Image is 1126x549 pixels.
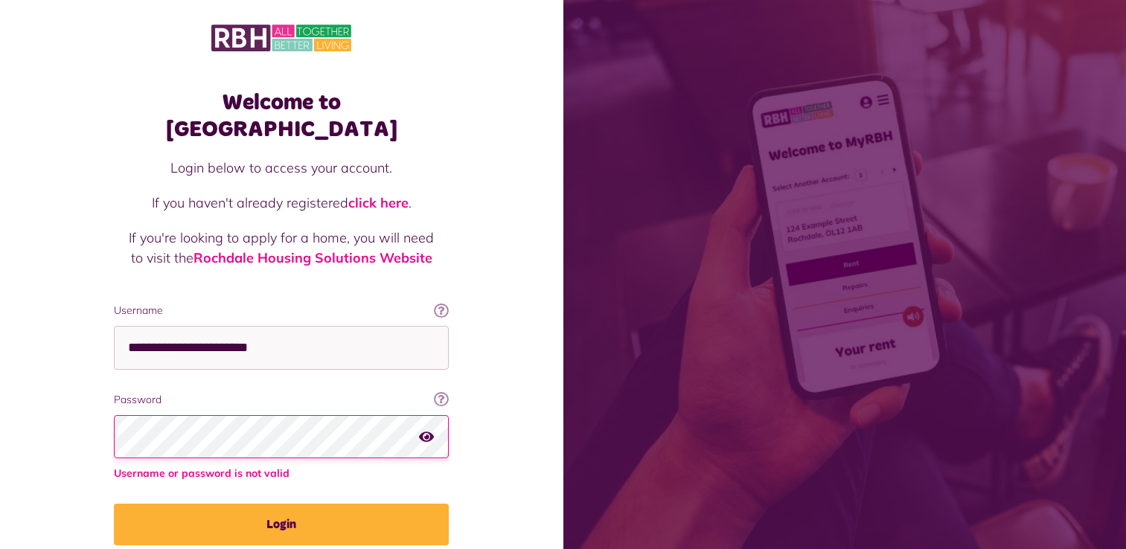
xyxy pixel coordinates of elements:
[114,504,449,545] button: Login
[114,392,449,408] label: Password
[348,194,409,211] a: click here
[211,22,351,54] img: MyRBH
[114,466,449,481] span: Username or password is not valid
[129,158,434,178] p: Login below to access your account.
[114,89,449,143] h1: Welcome to [GEOGRAPHIC_DATA]
[129,228,434,268] p: If you're looking to apply for a home, you will need to visit the
[193,249,432,266] a: Rochdale Housing Solutions Website
[129,193,434,213] p: If you haven't already registered .
[114,303,449,318] label: Username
